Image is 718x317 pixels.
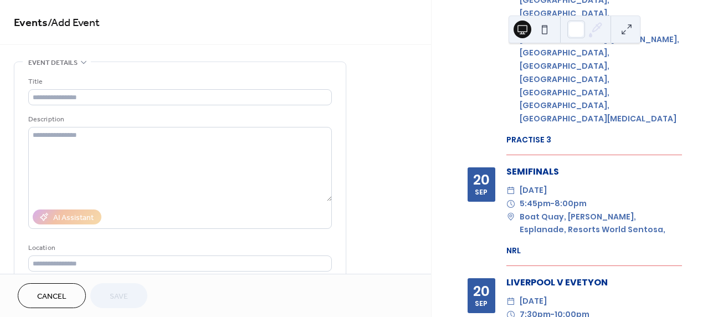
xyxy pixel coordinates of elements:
[520,211,682,237] span: Boat Quay, [PERSON_NAME], Esplanade, Resorts World Sentosa,
[475,300,488,308] div: Sep
[506,295,515,308] div: ​
[18,283,86,308] button: Cancel
[506,184,515,197] div: ​
[506,245,682,257] div: NRL
[520,197,551,211] span: 5:45pm
[506,197,515,211] div: ​
[28,114,330,125] div: Description
[506,134,682,146] div: PRACTISE 3
[48,12,100,34] span: / Add Event
[28,57,78,69] span: Event details
[555,197,587,211] span: 8:00pm
[506,165,682,178] div: SEMIFINALS
[14,12,48,34] a: Events
[37,291,66,303] span: Cancel
[506,211,515,224] div: ​
[28,242,330,254] div: Location
[551,197,555,211] span: -
[473,284,490,298] div: 20
[28,76,330,88] div: Title
[506,276,682,289] div: LIVERPOOL V EVETYON
[475,189,488,196] div: Sep
[520,295,547,308] span: [DATE]
[520,184,547,197] span: [DATE]
[473,173,490,187] div: 20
